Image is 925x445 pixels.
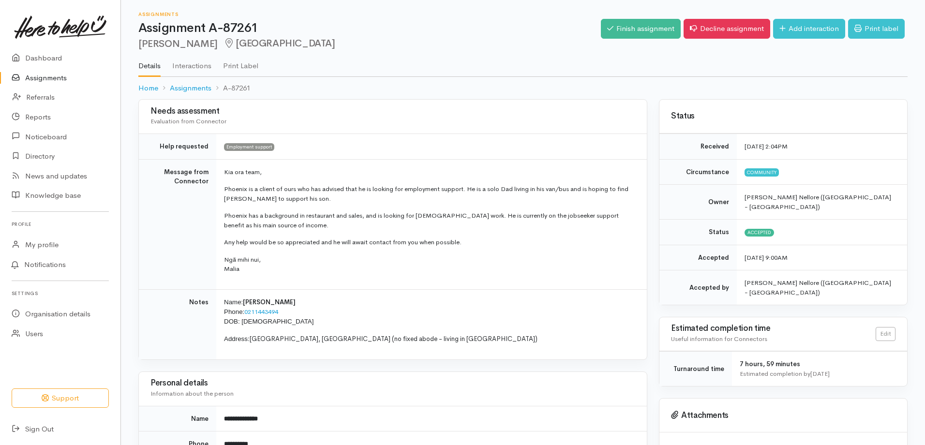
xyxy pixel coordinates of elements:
h3: Needs assessment [150,107,635,116]
td: Notes [139,289,216,359]
a: Print label [848,19,905,39]
p: Phoenix is a client of ours who has advised that he is looking for employment support. He is a so... [224,184,635,203]
span: [GEOGRAPHIC_DATA] [224,37,335,49]
a: Assignments [170,83,211,94]
a: 0211443494 [244,308,278,316]
td: Accepted by [659,270,737,305]
td: Received [659,134,737,160]
h1: Assignment A-87261 [138,21,601,35]
a: Print Label [223,49,258,76]
h6: Settings [12,287,109,300]
span: [PERSON_NAME] Nellore ([GEOGRAPHIC_DATA] - [GEOGRAPHIC_DATA]) [745,193,891,211]
span: Community [745,168,779,176]
a: Finish assignment [601,19,681,39]
span: [PERSON_NAME] [243,298,296,306]
a: Decline assignment [684,19,770,39]
h3: Status [671,112,895,121]
a: Home [138,83,158,94]
span: Evaluation from Connector [150,117,226,125]
span: Information about the person [150,389,234,398]
button: Support [12,388,109,408]
time: [DATE] 9:00AM [745,253,788,262]
td: Circumstance [659,159,737,185]
td: Message from Connector [139,159,216,289]
h3: Estimated completion time [671,324,876,333]
span: [GEOGRAPHIC_DATA], [GEOGRAPHIC_DATA] (no fixed abode - living in [GEOGRAPHIC_DATA]) [250,335,537,343]
p: Phoenix has a background in restaurant and sales, and is looking for [DEMOGRAPHIC_DATA] work. He ... [224,211,635,230]
span: DOB: [DEMOGRAPHIC_DATA] [224,318,313,325]
time: [DATE] 2:04PM [745,142,788,150]
td: Status [659,220,737,245]
td: Owner [659,185,737,220]
h3: Attachments [671,411,895,420]
span: Name: [224,298,243,306]
span: 7 hours, 59 minutes [740,360,800,368]
div: Estimated completion by [740,369,895,379]
nav: breadcrumb [138,77,908,100]
td: Help requested [139,134,216,160]
p: Kia ora team, [224,167,635,177]
td: Turnaround time [659,352,732,386]
h6: Profile [12,218,109,231]
span: Employment support [224,143,274,151]
time: [DATE] [810,370,830,378]
span: Phone: [224,308,244,315]
h6: Assignments [138,12,601,17]
h3: Personal details [150,379,635,388]
li: A-87261 [211,83,251,94]
a: Details [138,49,161,77]
a: Edit [876,327,895,341]
p: Ngā mihi nui, Malia [224,255,635,274]
p: Any help would be so appreciated and he will await contact from you when possible. [224,237,635,247]
h2: [PERSON_NAME] [138,38,601,49]
td: [PERSON_NAME] Nellore ([GEOGRAPHIC_DATA] - [GEOGRAPHIC_DATA]) [737,270,907,305]
td: Accepted [659,245,737,270]
span: Useful information for Connectors [671,335,767,343]
a: Interactions [172,49,211,76]
td: Name [139,406,216,431]
span: Address: [224,335,250,342]
a: Add interaction [773,19,845,39]
span: Accepted [745,229,774,237]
